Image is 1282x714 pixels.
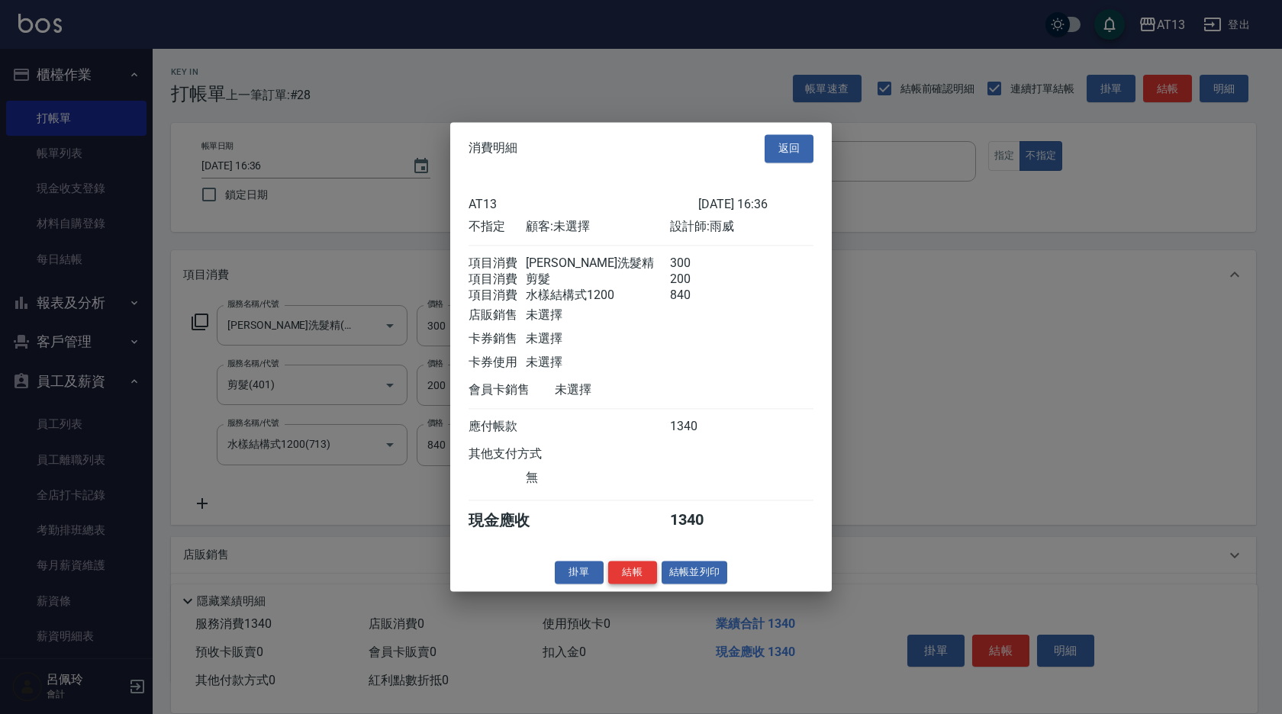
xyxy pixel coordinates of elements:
div: 設計師: 雨威 [670,219,813,235]
div: [PERSON_NAME]洗髮精 [526,256,669,272]
div: 水樣結構式1200 [526,288,669,304]
div: 不指定 [469,219,526,235]
div: 店販銷售 [469,307,526,323]
div: 未選擇 [526,355,669,371]
button: 掛單 [555,561,604,584]
div: 項目消費 [469,272,526,288]
div: 1340 [670,510,727,531]
button: 返回 [765,134,813,162]
div: 卡券銷售 [469,331,526,347]
div: 200 [670,272,727,288]
div: 無 [526,470,669,486]
div: 會員卡銷售 [469,382,555,398]
div: 卡券使用 [469,355,526,371]
div: 項目消費 [469,256,526,272]
div: 其他支付方式 [469,446,584,462]
div: AT13 [469,197,698,211]
button: 結帳 [608,561,657,584]
div: [DATE] 16:36 [698,197,813,211]
div: 未選擇 [555,382,698,398]
div: 1340 [670,419,727,435]
div: 顧客: 未選擇 [526,219,669,235]
div: 項目消費 [469,288,526,304]
div: 300 [670,256,727,272]
div: 未選擇 [526,331,669,347]
div: 應付帳款 [469,419,526,435]
div: 未選擇 [526,307,669,323]
button: 結帳並列印 [662,561,728,584]
div: 剪髮 [526,272,669,288]
span: 消費明細 [469,141,517,156]
div: 840 [670,288,727,304]
div: 現金應收 [469,510,555,531]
